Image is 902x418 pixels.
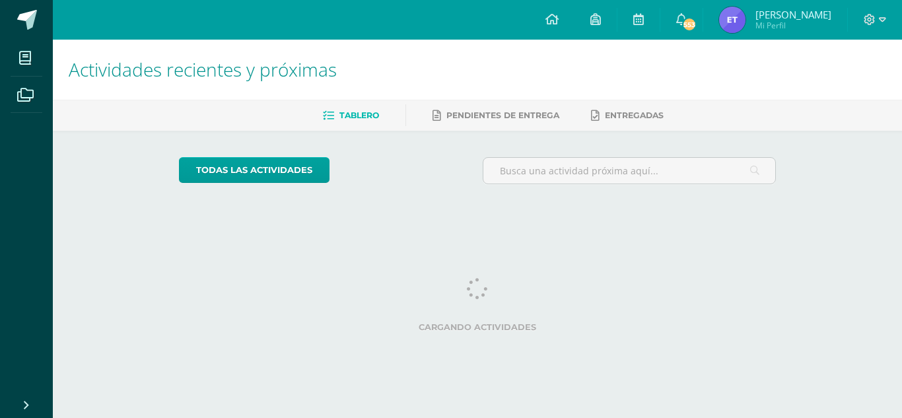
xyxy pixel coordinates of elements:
input: Busca una actividad próxima aquí... [483,158,776,184]
span: [PERSON_NAME] [755,8,831,21]
span: Mi Perfil [755,20,831,31]
a: Pendientes de entrega [433,105,559,126]
span: Pendientes de entrega [446,110,559,120]
span: Entregadas [605,110,664,120]
img: c92786e4281570e938e3a54d1665481b.png [719,7,746,33]
span: Actividades recientes y próximas [69,57,337,82]
span: 553 [681,17,696,32]
label: Cargando actividades [179,322,777,332]
a: Tablero [323,105,379,126]
a: todas las Actividades [179,157,330,183]
span: Tablero [339,110,379,120]
a: Entregadas [591,105,664,126]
